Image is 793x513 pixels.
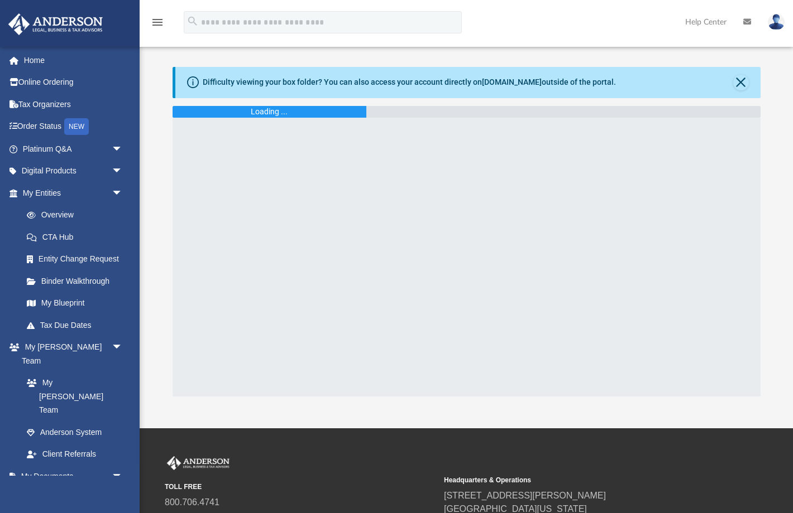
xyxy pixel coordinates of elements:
[16,204,140,226] a: Overview
[203,76,616,88] div: Difficulty viewing your box folder? You can also access your account directly on outside of the p...
[16,314,140,336] a: Tax Due Dates
[8,71,140,94] a: Online Ordering
[165,456,232,471] img: Anderson Advisors Platinum Portal
[8,465,134,487] a: My Documentsarrow_drop_down
[151,16,164,29] i: menu
[8,336,134,372] a: My [PERSON_NAME] Teamarrow_drop_down
[112,336,134,359] span: arrow_drop_down
[5,13,106,35] img: Anderson Advisors Platinum Portal
[16,421,134,443] a: Anderson System
[165,497,219,507] a: 800.706.4741
[16,226,140,248] a: CTA Hub
[8,138,140,160] a: Platinum Q&Aarrow_drop_down
[16,372,128,422] a: My [PERSON_NAME] Team
[16,270,140,292] a: Binder Walkthrough
[768,14,785,30] img: User Pic
[187,15,199,27] i: search
[482,78,542,86] a: [DOMAIN_NAME]
[151,21,164,29] a: menu
[112,182,134,205] span: arrow_drop_down
[8,182,140,204] a: My Entitiesarrow_drop_down
[444,475,715,485] small: Headquarters & Operations
[8,49,140,71] a: Home
[251,106,288,118] div: Loading ...
[733,75,749,90] button: Close
[8,115,140,138] a: Order StatusNEW
[8,93,140,115] a: Tax Organizers
[112,160,134,183] span: arrow_drop_down
[165,482,436,492] small: TOLL FREE
[444,491,606,500] a: [STREET_ADDRESS][PERSON_NAME]
[64,118,89,135] div: NEW
[16,248,140,270] a: Entity Change Request
[16,292,134,314] a: My Blueprint
[112,465,134,488] span: arrow_drop_down
[16,443,134,466] a: Client Referrals
[8,160,140,182] a: Digital Productsarrow_drop_down
[112,138,134,161] span: arrow_drop_down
